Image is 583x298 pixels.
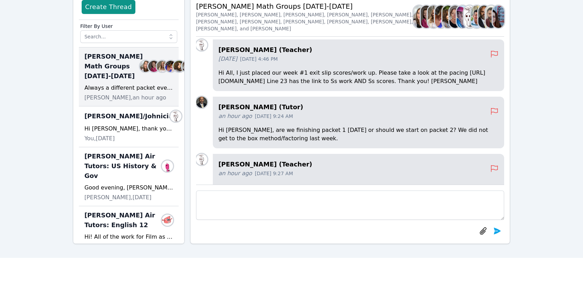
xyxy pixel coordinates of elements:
img: Leah Hoff [493,6,504,28]
p: Hi All, I just placed our week #1 exit slip scores/work up. Please take a look at the pacing [URL... [218,69,499,85]
img: Alexis Asiama [435,6,447,28]
img: Alexis Asiama [165,61,176,72]
h4: [PERSON_NAME] (Teacher) [218,159,490,169]
img: Rebecca Miller [148,61,159,72]
label: Filter By User [80,20,177,30]
img: Joyce Law [196,154,207,165]
div: Hi [PERSON_NAME], thank you for the feedback. I will be sure to include more check-in time. [84,125,173,133]
div: [PERSON_NAME] Math Groups [DATE]-[DATE]Sarah BenzingerRebecca MillerSandra DavisAlexis AsiamaDian... [79,47,179,106]
span: You, [DATE] [84,134,115,143]
span: an hour ago [218,169,252,178]
span: [DATE] [218,55,237,63]
img: Michelle Dalton [449,6,461,28]
span: [PERSON_NAME]/Johnicia [84,111,173,121]
img: Diaa Walweel [486,6,497,28]
img: Joyce Law [196,39,207,51]
input: Search... [80,30,177,43]
span: [DATE] 9:24 AM [255,113,293,120]
span: [PERSON_NAME] Air Tutors: English 12 [84,210,165,230]
p: Always a different packet every week...unless otherwise stated. Take a look at this link for this... [218,183,499,242]
img: Jorge Calderon [471,6,483,28]
span: an hour ago [218,112,252,120]
img: Joyce Law [170,111,181,122]
img: Sarah Benzinger [413,6,425,28]
div: [PERSON_NAME] Air Tutors: English 12Sarah AndersonHi! All of the work for Film as Literature/Engl... [79,206,179,255]
img: Laurie Gutheil [162,161,173,172]
img: Sandra Davis [157,61,168,72]
img: Diana Carle [442,6,454,28]
img: Megan Nepshinsky [457,6,468,28]
div: Hi! All of the work for Film as Literature/English 12 is on our Google Classroom, so [PERSON_NAME... [84,233,173,241]
span: [PERSON_NAME] Air Tutors: US History & Gov [84,151,165,181]
img: Rebecca Miller [421,6,432,28]
img: Bernard Estephan [478,6,490,28]
span: [PERSON_NAME] Math Groups [DATE]-[DATE] [84,52,143,81]
span: [PERSON_NAME], an hour ago [84,94,166,102]
h4: [PERSON_NAME] (Teacher) [218,45,490,55]
img: Sandra Davis [428,6,439,28]
img: Bernard Estephan [196,97,207,108]
div: Good evening, [PERSON_NAME] was provided a textbook and atlas as well as materials for the first ... [84,184,173,192]
img: Diana Carle [173,61,185,72]
img: Michelle Dalton [182,61,193,72]
span: [DATE] 4:46 PM [240,55,278,62]
div: [PERSON_NAME] Air Tutors: US History & GovLaurie GutheilGood evening, [PERSON_NAME] was provided ... [79,147,179,206]
div: [PERSON_NAME], [PERSON_NAME], [PERSON_NAME], [PERSON_NAME], [PERSON_NAME], [PERSON_NAME], [PERSON... [196,11,413,32]
span: [DATE] 9:27 AM [255,170,293,177]
div: Always a different packet every week...unless otherwise stated. Take a look at this link for this... [84,84,173,92]
h4: [PERSON_NAME] (Tutor) [218,102,490,112]
p: Hi [PERSON_NAME], are we finishing packet 1 [DATE] or should we start on packet 2? We did not get... [218,126,499,143]
span: [PERSON_NAME], [DATE] [84,193,151,202]
div: [PERSON_NAME]/JohniciaJoyce LawHi [PERSON_NAME], thank you for the feedback. I will be sure to in... [79,106,179,147]
span: [PERSON_NAME], [DATE] [84,243,151,251]
img: Sarah Benzinger [140,61,151,72]
img: Joyce Law [464,6,476,28]
img: Sarah Anderson [162,215,173,226]
h2: [PERSON_NAME] Math Groups [DATE]-[DATE] [196,1,413,11]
